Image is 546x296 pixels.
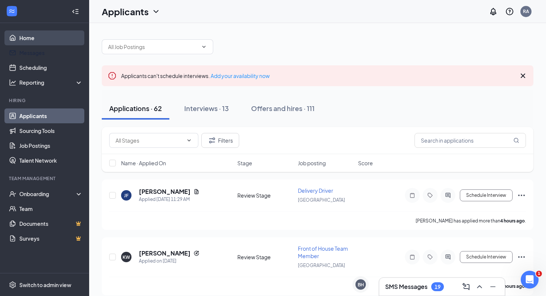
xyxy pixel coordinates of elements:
a: Job Postings [19,138,83,153]
svg: Document [194,189,199,195]
svg: Cross [519,71,527,80]
svg: Reapply [194,250,199,256]
div: JF [124,192,129,199]
a: SurveysCrown [19,231,83,246]
button: Schedule Interview [460,251,513,263]
svg: ActiveChat [443,192,452,198]
span: Applicants can't schedule interviews. [121,72,270,79]
div: Review Stage [237,192,293,199]
a: Sourcing Tools [19,123,83,138]
div: Applied [DATE] 11:29 AM [139,196,199,203]
div: Offers and hires · 111 [251,104,315,113]
span: [GEOGRAPHIC_DATA] [298,263,345,268]
span: Score [358,159,373,167]
h5: [PERSON_NAME] [139,188,191,196]
p: [PERSON_NAME] has applied more than . [416,218,526,224]
button: Schedule Interview [460,189,513,201]
svg: Settings [9,281,16,289]
div: Applications · 62 [109,104,162,113]
button: ChevronUp [474,281,485,293]
svg: ComposeMessage [462,282,471,291]
svg: ChevronDown [152,7,160,16]
span: Name · Applied On [121,159,166,167]
div: Interviews · 13 [184,104,229,113]
svg: ChevronDown [201,44,207,50]
div: Onboarding [19,190,77,198]
svg: Filter [208,136,217,145]
span: Front of House Team Member [298,245,348,259]
a: Add your availability now [211,72,270,79]
span: Job posting [298,159,326,167]
button: Minimize [487,281,499,293]
svg: Analysis [9,79,16,86]
div: BH [358,282,364,288]
span: Stage [237,159,252,167]
span: 1 [536,271,542,277]
svg: Notifications [489,7,498,16]
div: KW [123,254,130,260]
svg: WorkstreamLogo [8,7,16,15]
span: [GEOGRAPHIC_DATA] [298,197,345,203]
a: Scheduling [19,60,83,75]
span: Delivery Driver [298,187,333,194]
svg: Minimize [488,282,497,291]
b: 21 hours ago [498,283,525,289]
svg: Error [108,71,117,80]
input: All Stages [116,136,183,144]
a: Home [19,30,83,45]
div: RA [523,8,529,14]
h1: Applicants [102,5,149,18]
div: Applied on [DATE] [139,257,199,265]
b: 4 hours ago [500,218,525,224]
div: Switch to admin view [19,281,71,289]
a: Applicants [19,108,83,123]
h5: [PERSON_NAME] [139,249,191,257]
svg: Note [408,254,417,260]
svg: Ellipses [517,253,526,261]
a: DocumentsCrown [19,216,83,231]
div: Reporting [19,79,83,86]
svg: ChevronUp [475,282,484,291]
svg: Tag [426,254,435,260]
a: Messages [19,45,83,60]
h3: SMS Messages [385,283,428,291]
input: All Job Postings [108,43,198,51]
button: ComposeMessage [460,281,472,293]
svg: QuestionInfo [505,7,514,16]
svg: MagnifyingGlass [513,137,519,143]
svg: ActiveChat [443,254,452,260]
div: 19 [435,284,441,290]
svg: Note [408,192,417,198]
input: Search in applications [415,133,526,148]
iframe: Intercom live chat [521,271,539,289]
a: Team [19,201,83,216]
svg: ChevronDown [186,137,192,143]
svg: Tag [426,192,435,198]
svg: UserCheck [9,190,16,198]
div: Team Management [9,175,81,182]
svg: Collapse [72,8,79,15]
a: Talent Network [19,153,83,168]
svg: Ellipses [517,191,526,200]
div: Hiring [9,97,81,104]
div: Review Stage [237,253,293,261]
button: Filter Filters [201,133,239,148]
